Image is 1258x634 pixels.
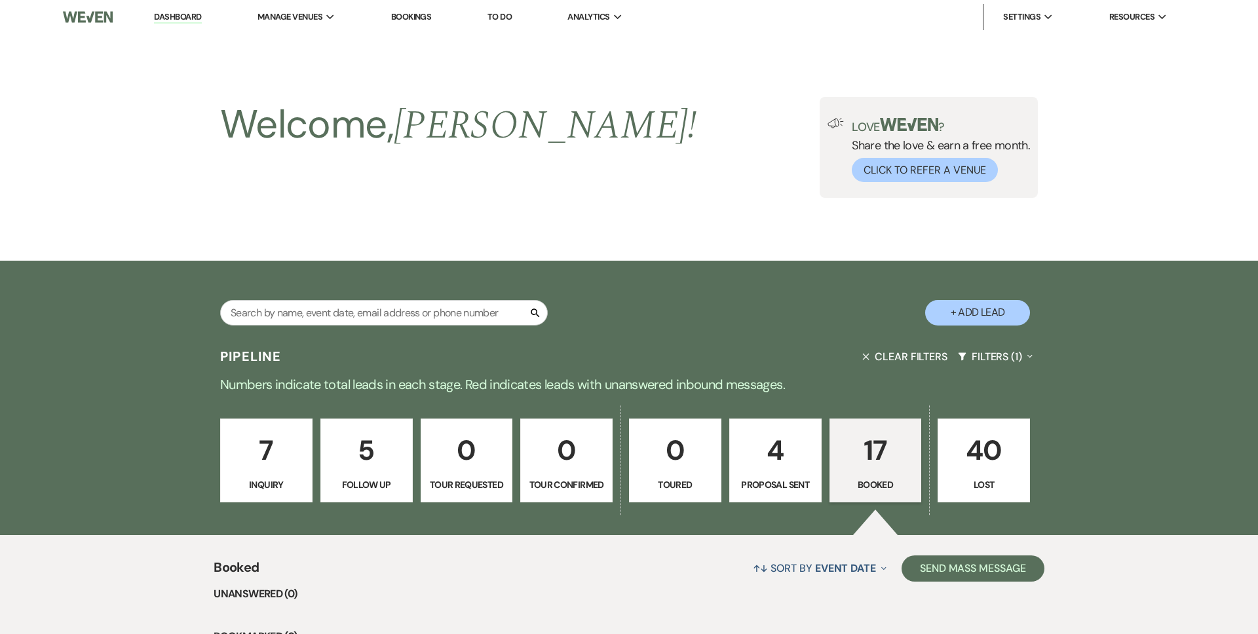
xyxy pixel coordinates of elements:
[154,11,201,24] a: Dashboard
[391,11,432,22] a: Bookings
[220,347,282,365] h3: Pipeline
[852,118,1030,133] p: Love ?
[852,158,998,182] button: Click to Refer a Venue
[857,339,953,374] button: Clear Filters
[938,419,1030,502] a: 40Lost
[738,477,813,492] p: Proposal Sent
[946,428,1021,472] p: 40
[638,428,713,472] p: 0
[229,477,304,492] p: Inquiry
[844,118,1030,182] div: Share the love & earn a free month.
[567,10,609,24] span: Analytics
[638,477,713,492] p: Toured
[1003,10,1040,24] span: Settings
[520,419,613,502] a: 0Tour Confirmed
[229,428,304,472] p: 7
[394,96,696,156] span: [PERSON_NAME] !
[738,428,813,472] p: 4
[429,477,505,492] p: Tour Requested
[421,419,513,502] a: 0Tour Requested
[829,419,922,502] a: 17Booked
[214,557,259,586] span: Booked
[753,561,769,575] span: ↑↓
[815,561,876,575] span: Event Date
[320,419,413,502] a: 5Follow Up
[329,428,404,472] p: 5
[902,555,1044,582] button: Send Mass Message
[214,586,1044,603] li: Unanswered (0)
[748,551,892,586] button: Sort By Event Date
[880,118,938,131] img: weven-logo-green.svg
[828,118,844,128] img: loud-speaker-illustration.svg
[838,477,913,492] p: Booked
[925,300,1030,326] button: + Add Lead
[487,11,512,22] a: To Do
[1109,10,1154,24] span: Resources
[729,419,822,502] a: 4Proposal Sent
[946,477,1021,492] p: Lost
[329,477,404,492] p: Follow Up
[838,428,913,472] p: 17
[157,374,1101,395] p: Numbers indicate total leads in each stage. Red indicates leads with unanswered inbound messages.
[629,419,721,502] a: 0Toured
[220,419,313,502] a: 7Inquiry
[63,3,113,31] img: Weven Logo
[220,300,548,326] input: Search by name, event date, email address or phone number
[953,339,1038,374] button: Filters (1)
[257,10,322,24] span: Manage Venues
[429,428,505,472] p: 0
[529,428,604,472] p: 0
[529,477,604,492] p: Tour Confirmed
[220,97,696,153] h2: Welcome,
